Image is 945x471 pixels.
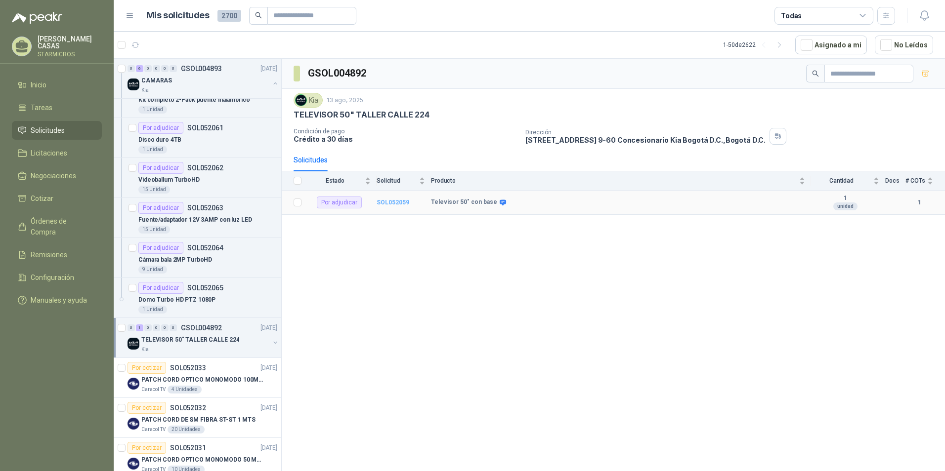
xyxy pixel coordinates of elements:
[128,65,135,72] div: 0
[138,175,200,185] p: Videoballum TurboHD
[260,403,277,413] p: [DATE]
[294,155,328,165] div: Solicitudes
[114,358,281,398] a: Por cotizarSOL052033[DATE] Company LogoPATCH CORD OPTICO MONOMODO 100MTSCaracol TV4 Unidades
[260,363,277,373] p: [DATE]
[138,106,167,114] div: 1 Unidad
[31,295,87,306] span: Manuales y ayuda
[294,135,517,143] p: Crédito a 30 días
[12,245,102,264] a: Remisiones
[138,226,170,234] div: 15 Unidad
[128,442,166,454] div: Por cotizar
[128,362,166,374] div: Por cotizar
[141,346,149,353] p: Kia
[138,162,183,174] div: Por adjudicar
[12,144,102,162] a: Licitaciones
[168,386,202,393] div: 4 Unidades
[12,189,102,208] a: Cotizar
[114,118,281,158] a: Por adjudicarSOL052061Disco duro 4TB1 Unidad
[141,386,166,393] p: Caracol TV
[431,171,811,191] th: Producto
[153,324,160,331] div: 0
[187,164,223,171] p: SOL052062
[885,171,905,191] th: Docs
[114,238,281,278] a: Por adjudicarSOL052064Cámara bala 2MP TurboHD9 Unidad
[161,65,169,72] div: 0
[138,282,183,294] div: Por adjudicar
[138,186,170,194] div: 15 Unidad
[31,193,53,204] span: Cotizar
[296,95,306,106] img: Company Logo
[12,268,102,287] a: Configuración
[114,198,281,238] a: Por adjudicarSOL052063Fuente/adaptador 12V 3AMP con luz LED15 Unidad
[138,215,252,225] p: Fuente/adaptador 12V 3AMP con luz LED
[146,8,210,23] h1: Mis solicitudes
[141,76,172,85] p: CAMARAS
[31,272,74,283] span: Configuración
[12,76,102,94] a: Inicio
[525,136,766,144] p: [STREET_ADDRESS] 9-60 Concesionario Kia Bogotá D.C. , Bogotá D.C.
[128,418,139,430] img: Company Logo
[187,244,223,251] p: SOL052064
[317,196,362,208] div: Por adjudicar
[170,65,177,72] div: 0
[377,171,431,191] th: Solicitud
[308,66,368,81] h3: GSOL004892
[723,37,787,53] div: 1 - 50 de 2622
[181,65,222,72] p: GSOL004893
[187,284,223,291] p: SOL052065
[141,375,264,385] p: PATCH CORD OPTICO MONOMODO 100MTS
[128,324,135,331] div: 0
[905,177,925,184] span: # COTs
[31,170,76,181] span: Negociaciones
[38,36,102,49] p: [PERSON_NAME] CASAS
[294,110,430,120] p: TELEVISOR 50" TALLER CALLE 224
[170,444,206,451] p: SOL052031
[12,212,102,241] a: Órdenes de Compra
[12,291,102,310] a: Manuales y ayuda
[138,122,183,134] div: Por adjudicar
[811,177,871,184] span: Cantidad
[141,415,256,425] p: PATCH CORD DE SM FIBRA ST-ST 1 MTS
[31,102,52,113] span: Tareas
[294,128,517,135] p: Condición de pago
[31,216,92,237] span: Órdenes de Compra
[525,129,766,136] p: Dirección
[114,278,281,318] a: Por adjudicarSOL052065Domo Turbo HD PTZ 1080P1 Unidad
[217,10,241,22] span: 2700
[31,79,46,90] span: Inicio
[138,255,212,265] p: Cámara bala 2MP TurboHD
[128,322,279,353] a: 0 1 0 0 0 0 GSOL004892[DATE] Company LogoTELEVISOR 50" TALLER CALLE 224Kia
[31,148,67,158] span: Licitaciones
[905,171,945,191] th: # COTs
[38,51,102,57] p: STARMICROS
[138,95,250,105] p: Kit completo 2-Pack puente inalámbrico
[12,12,62,24] img: Logo peakr
[905,198,933,207] b: 1
[260,323,277,333] p: [DATE]
[141,455,264,465] p: PATCH CORD OPTICO MONOMODO 50 MTS
[187,204,223,211] p: SOL052063
[136,65,143,72] div: 6
[795,36,867,54] button: Asignado a mi
[168,426,205,433] div: 20 Unidades
[812,70,819,77] span: search
[327,96,363,105] p: 13 ago, 2025
[260,64,277,74] p: [DATE]
[307,177,363,184] span: Estado
[294,93,323,108] div: Kia
[138,242,183,254] div: Por adjudicar
[141,335,239,345] p: TELEVISOR 50" TALLER CALLE 224
[128,378,139,390] img: Company Logo
[12,98,102,117] a: Tareas
[12,166,102,185] a: Negociaciones
[114,398,281,438] a: Por cotizarSOL052032[DATE] Company LogoPATCH CORD DE SM FIBRA ST-ST 1 MTSCaracol TV20 Unidades
[811,195,879,202] b: 1
[31,125,65,136] span: Solicitudes
[138,306,167,314] div: 1 Unidad
[136,324,143,331] div: 1
[377,199,409,206] a: SOL052059
[128,63,279,94] a: 0 6 0 0 0 0 GSOL004893[DATE] Company LogoCAMARASKia
[255,12,262,19] span: search
[170,404,206,411] p: SOL052032
[31,249,67,260] span: Remisiones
